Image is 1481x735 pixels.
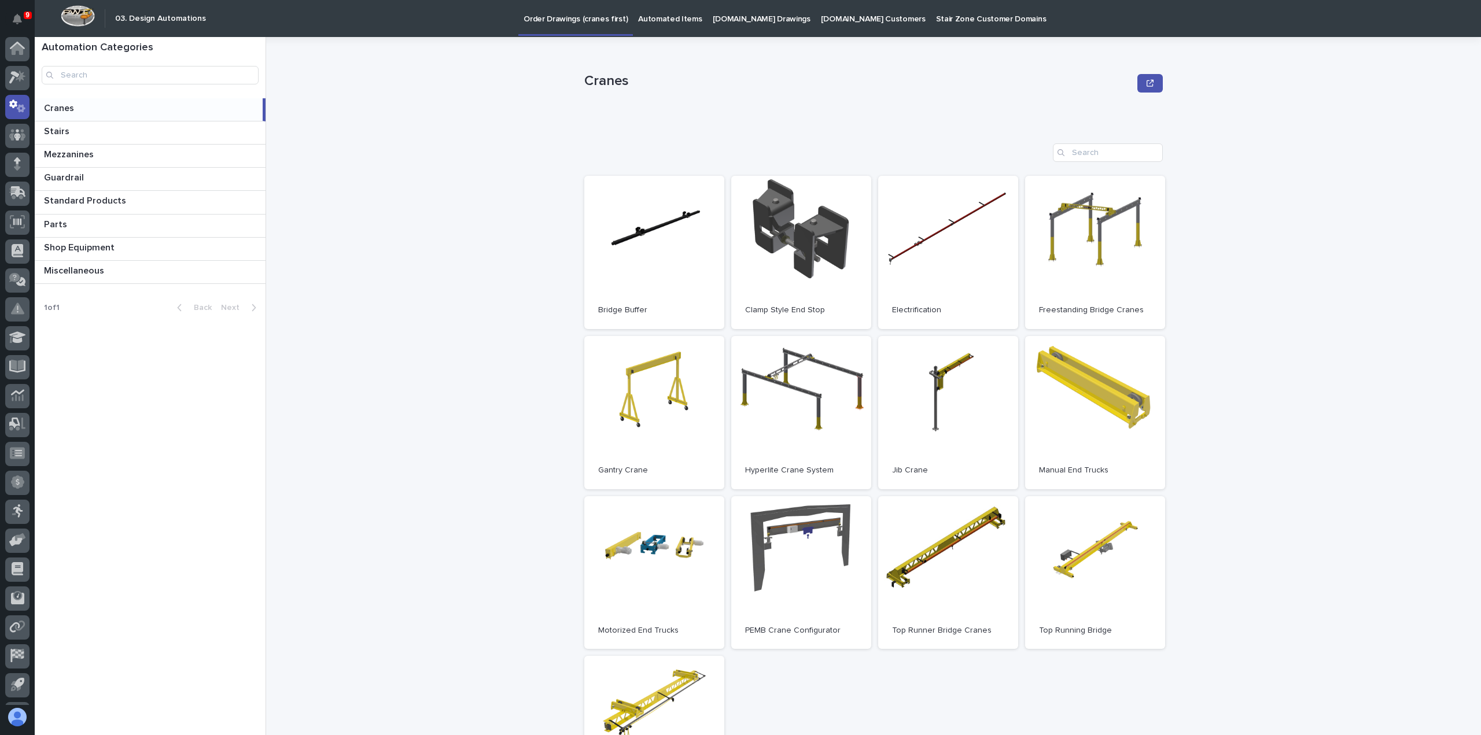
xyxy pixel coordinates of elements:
p: Gantry Crane [598,466,710,475]
a: Manual End Trucks [1025,336,1165,489]
a: Clamp Style End Stop [731,176,871,329]
a: StairsStairs [35,121,266,145]
a: MiscellaneousMiscellaneous [35,261,266,284]
button: Back [168,302,216,313]
p: Motorized End Trucks [598,626,710,636]
p: 9 [25,11,30,19]
h1: Automation Categories [42,42,259,54]
h2: 03. Design Automations [115,14,206,24]
a: Bridge Buffer [584,176,724,329]
p: Mezzanines [44,147,96,160]
p: Bridge Buffer [598,305,710,315]
p: 1 of 1 [35,294,69,322]
p: Stairs [44,124,72,137]
button: Next [216,302,266,313]
a: Top Running Bridge [1025,496,1165,649]
p: Miscellaneous [44,263,106,276]
span: Next [221,304,246,312]
p: Parts [44,217,69,230]
a: Jib Crane [878,336,1018,489]
a: GuardrailGuardrail [35,168,266,191]
p: Hyperlite Crane System [745,466,857,475]
a: Hyperlite Crane System [731,336,871,489]
p: Manual End Trucks [1039,466,1151,475]
p: Cranes [584,73,1133,90]
span: Back [187,304,212,312]
div: Notifications9 [14,14,30,32]
a: CranesCranes [35,98,266,121]
p: PEMB Crane Configurator [745,626,857,636]
p: Freestanding Bridge Cranes [1039,305,1151,315]
input: Search [1053,143,1163,162]
p: Shop Equipment [44,240,117,253]
a: Freestanding Bridge Cranes [1025,176,1165,329]
a: Standard ProductsStandard Products [35,191,266,214]
a: Shop EquipmentShop Equipment [35,238,266,261]
a: Top Runner Bridge Cranes [878,496,1018,649]
p: Clamp Style End Stop [745,305,857,315]
button: Notifications [5,7,30,31]
p: Electrification [892,305,1004,315]
a: Motorized End Trucks [584,496,724,649]
p: Top Running Bridge [1039,626,1151,636]
p: Jib Crane [892,466,1004,475]
a: Electrification [878,176,1018,329]
p: Top Runner Bridge Cranes [892,626,1004,636]
a: PEMB Crane Configurator [731,496,871,649]
input: Search [42,66,259,84]
a: Gantry Crane [584,336,724,489]
a: PartsParts [35,215,266,238]
p: Standard Products [44,193,128,206]
p: Cranes [44,101,76,114]
img: Workspace Logo [61,5,95,27]
button: users-avatar [5,705,30,729]
a: MezzaninesMezzanines [35,145,266,168]
p: Guardrail [44,170,86,183]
